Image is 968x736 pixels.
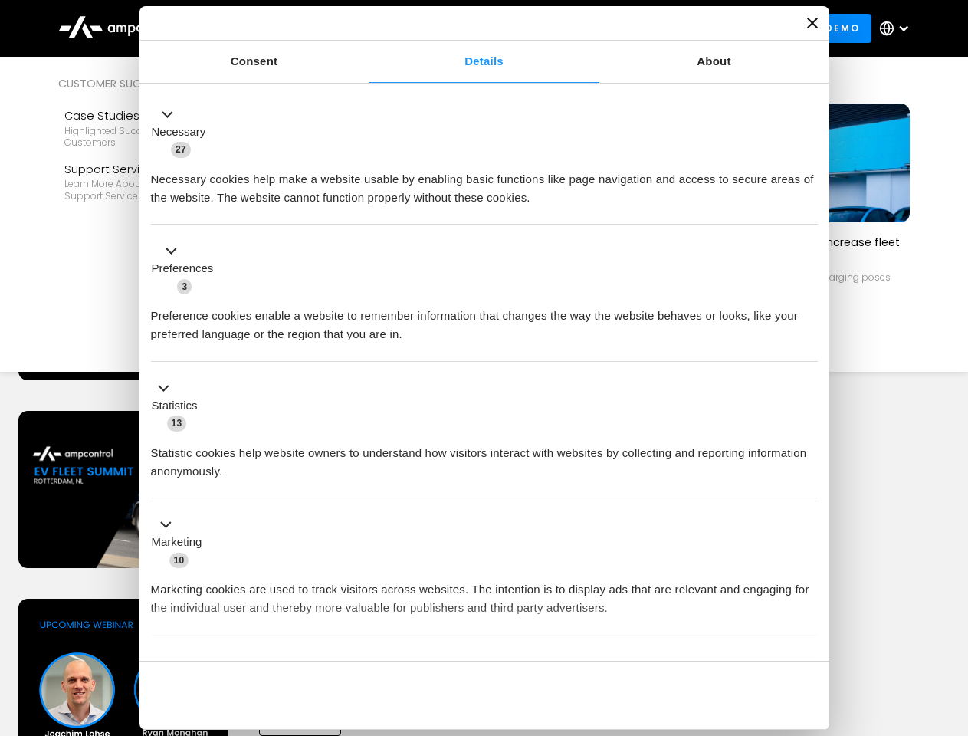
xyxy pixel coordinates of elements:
[167,416,187,431] span: 13
[151,379,207,432] button: Statistics (13)
[151,516,212,570] button: Marketing (10)
[139,41,369,83] a: Consent
[152,534,202,551] label: Marketing
[599,41,829,83] a: About
[151,105,215,159] button: Necessary (27)
[177,279,192,294] span: 3
[151,159,818,207] div: Necessary cookies help make a website usable by enabling basic functions like page navigation and...
[151,432,818,481] div: Statistic cookies help website owners to understand how visitors interact with websites by collec...
[152,260,214,278] label: Preferences
[807,18,818,28] button: Close banner
[152,397,198,415] label: Statistics
[369,41,599,83] a: Details
[151,295,818,343] div: Preference cookies enable a website to remember information that changes the way the website beha...
[171,142,191,157] span: 27
[64,178,242,202] div: Learn more about Ampcontrol’s support services
[64,107,242,124] div: Case Studies
[152,123,206,141] label: Necessary
[151,652,277,672] button: Unclassified (2)
[58,101,248,155] a: Case StudiesHighlighted success stories From Our Customers
[151,242,223,296] button: Preferences (3)
[58,75,248,92] div: Customer success
[64,125,242,149] div: Highlighted success stories From Our Customers
[151,569,818,617] div: Marketing cookies are used to track visitors across websites. The intention is to display ads tha...
[597,673,817,718] button: Okay
[169,553,189,568] span: 10
[58,155,248,209] a: Support ServicesLearn more about Ampcontrol’s support services
[253,655,267,670] span: 2
[64,161,242,178] div: Support Services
